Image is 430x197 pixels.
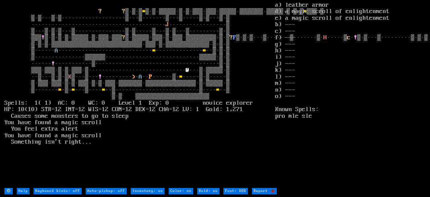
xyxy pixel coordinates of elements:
font: ! [98,73,102,80]
font: ! [41,34,45,41]
font: ! [51,60,55,67]
font: A [55,47,58,54]
input: Report 🐞 [252,188,277,194]
font: ? [122,34,125,41]
font: ? [98,8,102,15]
font: A [139,73,142,80]
font: @ [186,67,189,73]
stats: a) leather armor d) a magic scroll of enlightenment e) a magic scroll of enlightenment b) --- c) ... [275,2,426,187]
input: Keyboard hints: off [34,188,82,194]
input: Inventory: on [131,188,165,194]
input: Font: DOS [223,188,248,194]
font: P [149,73,152,80]
font: K [68,73,72,80]
input: Help [17,188,30,194]
font: ? [229,34,233,41]
larn: ▒·▒·▒ ▒·▒·▒▒▒▒▒·▒·▒·▒▒▒·▒▒▒·▒▒▒▒▒·▒▒▒▒▒▒▒·▒▒▒▒▒·▒·▒·▒ ▒▒▒·▒ ▒·▒···▒·▒···················▒···▒····... [4,2,275,187]
input: Auto-pickup: off [86,188,127,194]
input: ⚙️ [4,188,13,194]
font: F [233,34,236,41]
font: > [132,73,135,80]
font: J [166,21,169,28]
input: Bold: on [197,188,219,194]
font: ? [122,8,125,15]
input: Color: on [169,188,193,194]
